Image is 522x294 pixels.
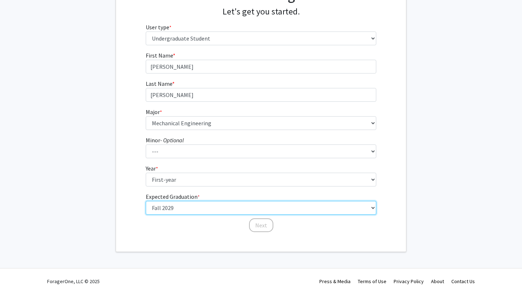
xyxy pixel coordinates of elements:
label: User type [146,23,171,31]
i: - Optional [160,136,184,144]
label: Major [146,108,162,116]
a: Press & Media [319,278,351,285]
label: Minor [146,136,184,144]
button: Next [249,218,273,232]
iframe: Chat [5,261,31,289]
label: Expected Graduation [146,192,200,201]
a: About [431,278,444,285]
a: Contact Us [451,278,475,285]
div: ForagerOne, LLC © 2025 [47,269,100,294]
a: Privacy Policy [394,278,424,285]
a: Terms of Use [358,278,386,285]
span: First Name [146,52,173,59]
h4: Let's get you started. [146,7,377,17]
label: Year [146,164,158,173]
span: Last Name [146,80,172,87]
